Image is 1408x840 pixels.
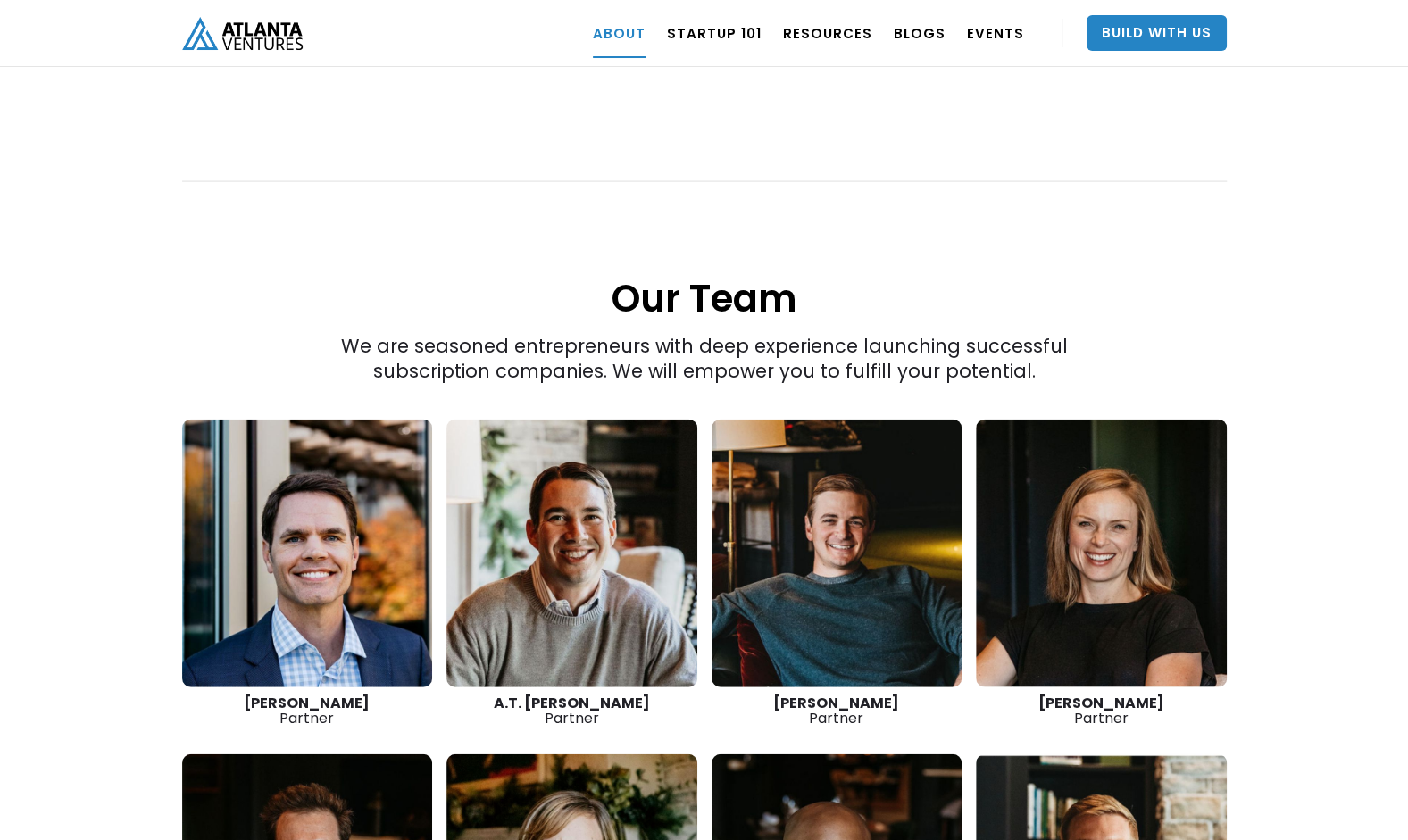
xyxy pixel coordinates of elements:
[244,693,370,713] strong: [PERSON_NAME]
[773,693,899,713] strong: [PERSON_NAME]
[667,8,762,58] a: Startup 101
[182,695,433,726] div: Partner
[967,8,1024,58] a: EVENTS
[783,8,872,58] a: RESOURCES
[712,695,962,726] div: Partner
[494,693,650,713] strong: A.T. [PERSON_NAME]
[894,8,946,58] a: BLOGS
[1087,15,1227,51] a: Build With Us
[976,695,1227,726] div: Partner
[1038,693,1164,713] strong: [PERSON_NAME]
[182,184,1227,324] h1: Our Team
[593,8,646,58] a: ABOUT
[446,695,697,726] div: Partner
